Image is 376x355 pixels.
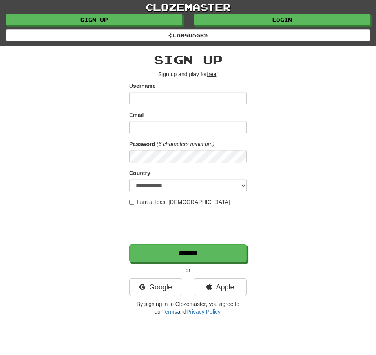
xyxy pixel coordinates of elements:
a: Privacy Policy [186,309,220,315]
h2: Sign up [129,53,247,66]
a: Login [194,14,370,25]
label: Username [129,82,156,90]
label: Password [129,140,155,148]
a: Sign up [6,14,182,25]
p: By signing in to Clozemaster, you agree to our and . [129,300,247,316]
a: Terms [162,309,177,315]
a: Google [129,278,182,296]
p: Sign up and play for ! [129,70,247,78]
em: (6 characters minimum) [157,141,214,147]
iframe: reCAPTCHA [129,210,248,240]
label: I am at least [DEMOGRAPHIC_DATA] [129,198,230,206]
label: Country [129,169,150,177]
input: I am at least [DEMOGRAPHIC_DATA] [129,200,134,205]
a: Languages [6,29,370,41]
p: or [129,266,247,274]
u: free [207,71,216,77]
a: Apple [194,278,247,296]
label: Email [129,111,144,119]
